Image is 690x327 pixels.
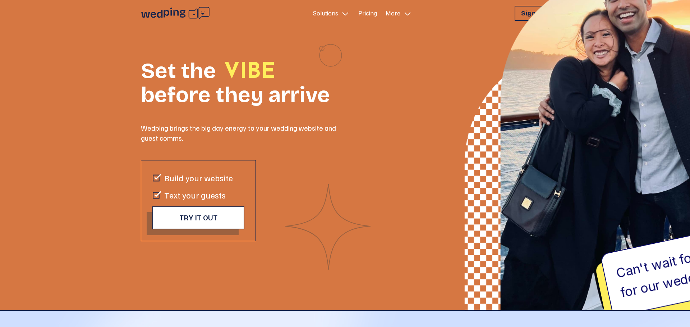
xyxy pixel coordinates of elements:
[310,6,353,21] button: Solutions
[310,6,415,21] nav: Primary Navigation
[179,214,217,222] span: Try it out
[313,9,338,18] p: Solutions
[358,9,377,18] a: Pricing
[164,189,226,201] p: Text your guests
[224,62,275,83] span: VIBE
[152,206,244,229] button: Try it out
[164,172,233,183] p: Build your website
[141,123,345,143] p: Wedping brings the big day energy to your wedding website and guest comms.
[383,6,415,21] button: More
[386,9,400,18] p: More
[141,50,345,106] h1: Set the before they arrive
